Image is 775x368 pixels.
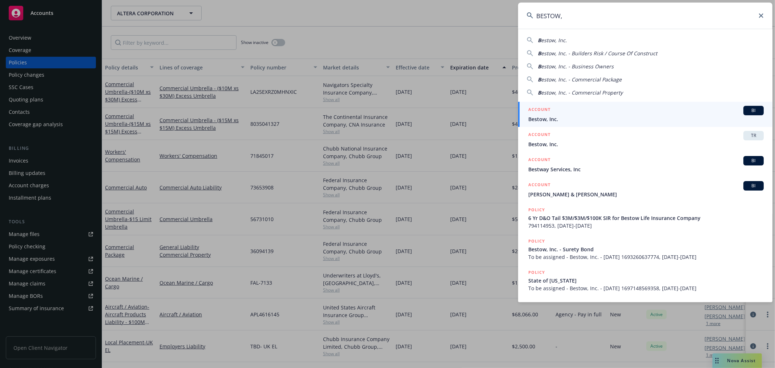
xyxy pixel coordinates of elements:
[518,152,772,177] a: ACCOUNTBIBestway Services, Inc
[541,50,657,57] span: estow, Inc. - Builders Risk / Course Of Construct
[528,165,764,173] span: Bestway Services, Inc
[528,206,545,213] h5: POLICY
[528,181,550,190] h5: ACCOUNT
[518,202,772,233] a: POLICY6 Yr D&O Tail $3M/$3M/$100K SIR for Bestow Life Insurance Company794114953, [DATE]-[DATE]
[528,156,550,165] h5: ACCOUNT
[541,89,623,96] span: estow, Inc. - Commercial Property
[528,300,545,307] h5: POLICY
[541,76,622,83] span: estow, Inc. - Commercial Package
[528,284,764,292] span: To be assigned - Bestow, Inc. - [DATE] 1697148569358, [DATE]-[DATE]
[528,191,764,198] span: [PERSON_NAME] & [PERSON_NAME]
[746,132,761,139] span: TR
[538,50,541,57] span: B
[518,233,772,265] a: POLICYBestow, Inc. - Surety BondTo be assigned - Bestow, Inc. - [DATE] 1693260637774, [DATE]-[DATE]
[528,245,764,253] span: Bestow, Inc. - Surety Bond
[538,37,541,44] span: B
[518,296,772,327] a: POLICY
[746,107,761,114] span: BI
[528,140,764,148] span: Bestow, Inc.
[528,277,764,284] span: State of [US_STATE]
[518,102,772,127] a: ACCOUNTBIBestow, Inc.
[528,106,550,115] h5: ACCOUNT
[528,222,764,229] span: 794114953, [DATE]-[DATE]
[538,89,541,96] span: B
[541,63,614,70] span: estow, Inc. - Business Owners
[528,115,764,123] span: Bestow, Inc.
[538,63,541,70] span: B
[528,237,545,245] h5: POLICY
[518,177,772,202] a: ACCOUNTBI[PERSON_NAME] & [PERSON_NAME]
[538,76,541,83] span: B
[518,265,772,296] a: POLICYState of [US_STATE]To be assigned - Bestow, Inc. - [DATE] 1697148569358, [DATE]-[DATE]
[746,157,761,164] span: BI
[518,3,772,29] input: Search...
[528,214,764,222] span: 6 Yr D&O Tail $3M/$3M/$100K SIR for Bestow Life Insurance Company
[528,253,764,261] span: To be assigned - Bestow, Inc. - [DATE] 1693260637774, [DATE]-[DATE]
[528,269,545,276] h5: POLICY
[541,37,567,44] span: estow, Inc.
[518,127,772,152] a: ACCOUNTTRBestow, Inc.
[528,131,550,140] h5: ACCOUNT
[746,183,761,189] span: BI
